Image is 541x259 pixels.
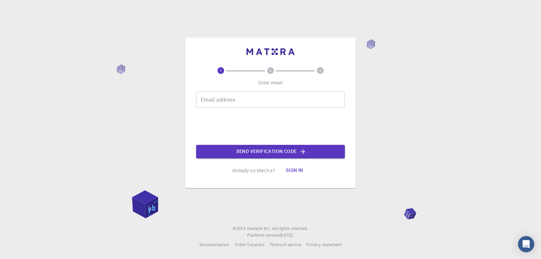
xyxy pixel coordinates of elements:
[220,68,222,73] text: 1
[232,167,275,174] p: Already on Mat3ra?
[280,232,294,239] a: [DATE].
[269,68,272,73] text: 2
[280,232,294,238] span: [DATE] .
[235,241,264,248] a: Video Tutorials
[196,145,345,158] button: Send verification code
[319,68,321,73] text: 3
[219,113,322,139] iframe: reCAPTCHA
[235,242,264,247] span: Video Tutorials
[258,79,283,86] p: Enter email
[247,232,279,239] span: Platform version
[247,226,271,231] span: Exabyte Inc.
[518,236,534,252] div: Open Intercom Messenger
[247,225,271,232] a: Exabyte Inc.
[270,241,301,248] a: Terms of service
[270,242,301,247] span: Terms of service
[199,242,229,247] span: Documentation
[233,225,247,232] span: © 2025
[306,242,342,247] span: Privacy statement
[272,225,308,232] span: All rights reserved.
[199,241,229,248] a: Documentation
[280,164,309,177] button: Sign in
[306,241,342,248] a: Privacy statement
